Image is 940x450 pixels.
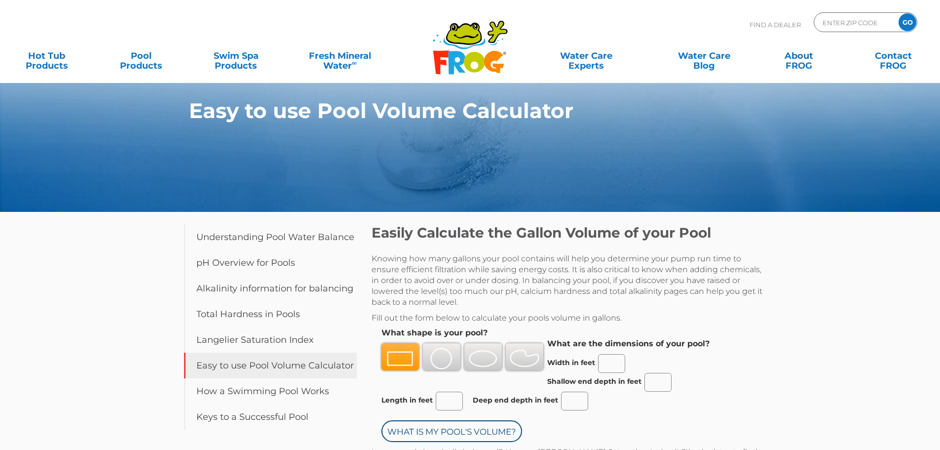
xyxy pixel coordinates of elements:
strong: What are the dimensions of your pool? [547,339,710,348]
a: ContactFROG [857,46,930,66]
a: Water CareBlog [667,46,741,66]
p: Find A Dealer [750,12,801,37]
p: Knowing how many gallons your pool contains will help you determine your pump run time to ensure ... [372,253,766,308]
input: What is my Pool's Volume? [381,420,522,442]
img: Rectangle Shaped Pools [385,348,415,369]
sup: ∞ [352,59,357,67]
p: Fill out the form below to calculate your pools volume in gallons. [372,313,766,324]
img: Oval Shaped Pools [468,348,498,369]
a: AboutFROG [762,46,835,66]
img: Circle Shaped Pools [427,348,456,369]
a: pH Overview for Pools [184,250,357,276]
a: How a Swimming Pool Works [184,378,357,404]
label: Width in feet [547,359,595,367]
a: Total Hardness in Pools [184,301,357,327]
a: Hot TubProducts [10,46,83,66]
label: Deep end depth in feet [473,396,558,404]
a: PoolProducts [105,46,178,66]
h2: Easily Calculate the Gallon Volume of your Pool [372,224,766,241]
img: Kidney Shaped Pools [510,348,539,369]
a: Fresh MineralWater∞ [294,46,386,66]
a: Langelier Saturation Index [184,327,357,353]
input: Zip Code Form [822,15,888,30]
a: Water CareExperts [526,46,646,66]
label: Shallow end depth in feet [547,377,641,385]
h1: Easy to use Pool Volume Calculator [189,99,707,123]
a: Easy to use Pool Volume Calculator [184,353,357,378]
a: Understanding Pool Water Balance [184,224,357,250]
a: Keys to a Successful Pool [184,404,357,430]
a: Swim SpaProducts [199,46,273,66]
label: Length in feet [381,396,433,404]
strong: What shape is your pool? [381,328,488,337]
a: Alkalinity information for balancing [184,276,357,301]
input: GO [899,13,916,31]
